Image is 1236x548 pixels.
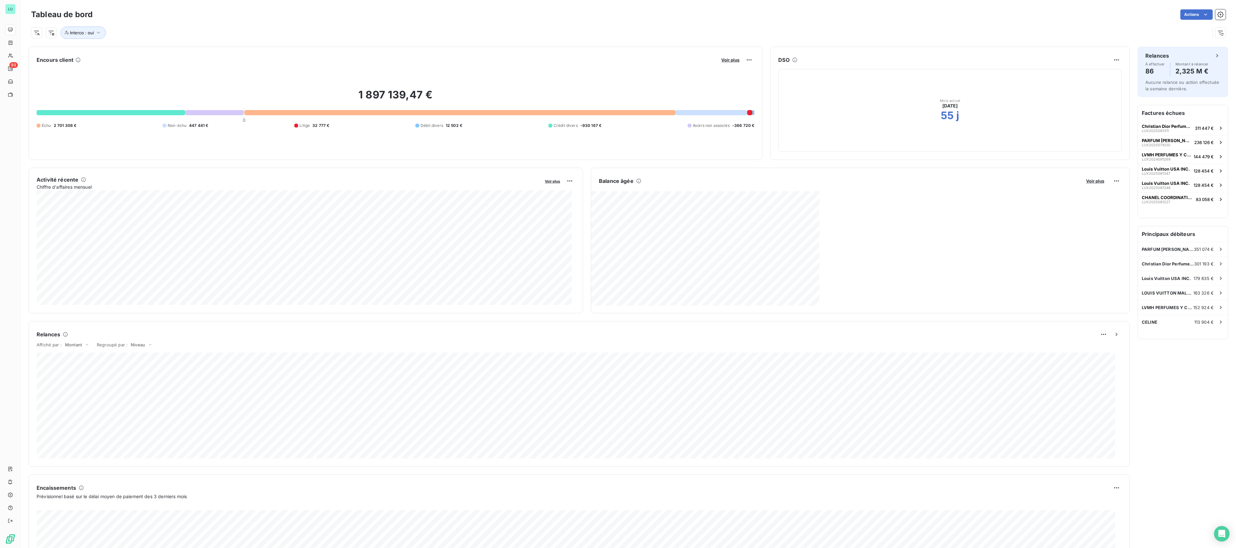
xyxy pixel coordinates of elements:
h6: Relances [37,330,60,338]
span: LUX2024091269 [1142,157,1171,161]
span: -930 167 € [580,123,602,129]
span: Débit divers [421,123,443,129]
span: Louis Vuitton USA INC. [1142,276,1191,281]
span: Crédit divers [554,123,578,129]
span: LUX2025081311 [1142,129,1169,133]
span: 93 [9,62,18,68]
span: 447 441 € [189,123,208,129]
span: Chiffre d'affaires mensuel [37,184,540,190]
span: Louis Vuitton USA INC. [1142,166,1190,172]
span: -366 720 € [732,123,755,129]
span: Niveau [131,342,145,347]
h3: Tableau de bord [31,9,93,20]
h4: 2,325 M € [1175,66,1208,76]
span: LVMH PERFUMES Y COSMETICOS DE [GEOGRAPHIC_DATA] SA DE CV [1142,152,1191,157]
h6: Principaux débiteurs [1138,226,1228,242]
button: Voir plus [719,57,741,63]
span: PARFUM [PERSON_NAME] [1142,247,1194,252]
button: Actions [1180,9,1213,20]
span: 236 126 € [1194,140,1214,145]
span: Mois actuel [940,99,960,103]
span: 301 193 € [1194,261,1214,266]
span: [DATE] [942,103,958,109]
span: 152 924 € [1193,305,1214,310]
div: LU [5,4,16,14]
span: LUX2025081347 [1142,172,1170,175]
button: Voir plus [1084,178,1106,184]
span: PARFUM [PERSON_NAME] [1142,138,1192,143]
span: Montant à relancer [1175,62,1208,66]
span: Non-échu [168,123,186,129]
h6: Relances [1145,52,1169,60]
span: Louis Vuitton USA INC. [1142,181,1190,186]
div: Open Intercom Messenger [1214,526,1230,542]
span: Interco : oui [70,30,94,35]
button: CHANEL COORDINATION SASLUX202508122783 058 € [1138,192,1228,206]
img: Logo LeanPay [5,534,16,544]
span: CHANEL COORDINATION SAS [1142,195,1193,200]
span: LVMH PERFUMES Y COSMETICOS DE [GEOGRAPHIC_DATA] SA DE CV [1142,305,1193,310]
span: Prévisionnel basé sur le délai moyen de paiement des 3 derniers mois [37,493,187,500]
h6: Encours client [37,56,73,64]
button: Christian Dior Perfumes LLCLUX2025081311311 447 € [1138,121,1228,135]
span: 32 777 € [312,123,329,129]
span: Voir plus [721,57,739,62]
span: Christian Dior Perfumes LLC [1142,261,1194,266]
span: 2 701 308 € [54,123,77,129]
button: LVMH PERFUMES Y COSMETICOS DE [GEOGRAPHIC_DATA] SA DE CVLUX2024091269144 479 € [1138,149,1228,163]
span: 179 835 € [1194,276,1214,281]
span: Christian Dior Perfumes LLC [1142,124,1192,129]
h6: DSO [778,56,789,64]
span: 351 074 € [1194,247,1214,252]
h6: Balance âgée [599,177,634,185]
h2: j [956,109,959,122]
button: Louis Vuitton USA INC.LUX2025081348128 454 € [1138,178,1228,192]
span: 83 058 € [1196,197,1214,202]
span: Litige [299,123,310,129]
span: CELINE [1142,319,1157,325]
h2: 1 897 139,47 € [37,88,754,108]
span: 128 454 € [1194,168,1214,173]
span: 163 326 € [1193,290,1214,296]
span: 0 [243,117,245,123]
button: Voir plus [543,178,562,184]
span: Regroupé par : [97,342,128,347]
h6: Factures échues [1138,105,1228,121]
h4: 86 [1145,66,1165,76]
h6: Activité récente [37,176,78,184]
span: LUX2025071030 [1142,143,1170,147]
span: 311 447 € [1195,126,1214,131]
span: Voir plus [1086,178,1104,184]
button: PARFUM [PERSON_NAME]LUX2025071030236 126 € [1138,135,1228,149]
span: Montant [65,342,82,347]
span: Aucune relance ou action effectuée la semaine dernière. [1145,80,1219,91]
span: Affiché par : [37,342,62,347]
h6: Encaissements [37,484,76,492]
span: Échu [42,123,51,129]
span: Avoirs non associés [693,123,730,129]
span: LUX2025081227 [1142,200,1170,204]
span: 128 454 € [1194,183,1214,188]
span: LOUIS VUITTON MALLETIER S.A.S [1142,290,1193,296]
button: Louis Vuitton USA INC.LUX2025081347128 454 € [1138,163,1228,178]
span: 113 904 € [1194,319,1214,325]
span: À effectuer [1145,62,1165,66]
span: 12 502 € [446,123,462,129]
span: LUX2025081348 [1142,186,1171,190]
h2: 55 [941,109,954,122]
button: Interco : oui [61,27,106,39]
span: 144 479 € [1194,154,1214,159]
span: Voir plus [545,179,560,184]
